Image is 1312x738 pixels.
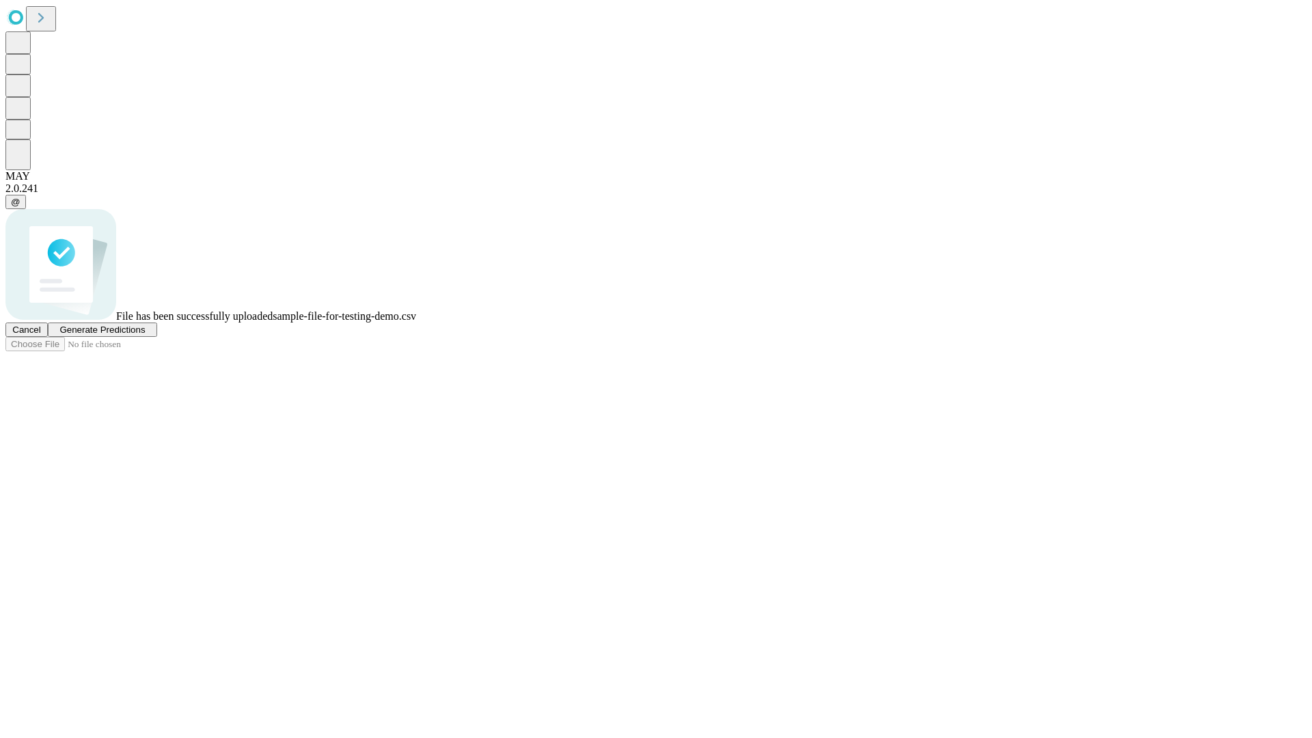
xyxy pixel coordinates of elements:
span: @ [11,197,20,207]
span: Generate Predictions [59,325,145,335]
button: @ [5,195,26,209]
button: Cancel [5,323,48,337]
div: 2.0.241 [5,182,1307,195]
div: MAY [5,170,1307,182]
button: Generate Predictions [48,323,157,337]
span: Cancel [12,325,41,335]
span: File has been successfully uploaded [116,310,273,322]
span: sample-file-for-testing-demo.csv [273,310,416,322]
